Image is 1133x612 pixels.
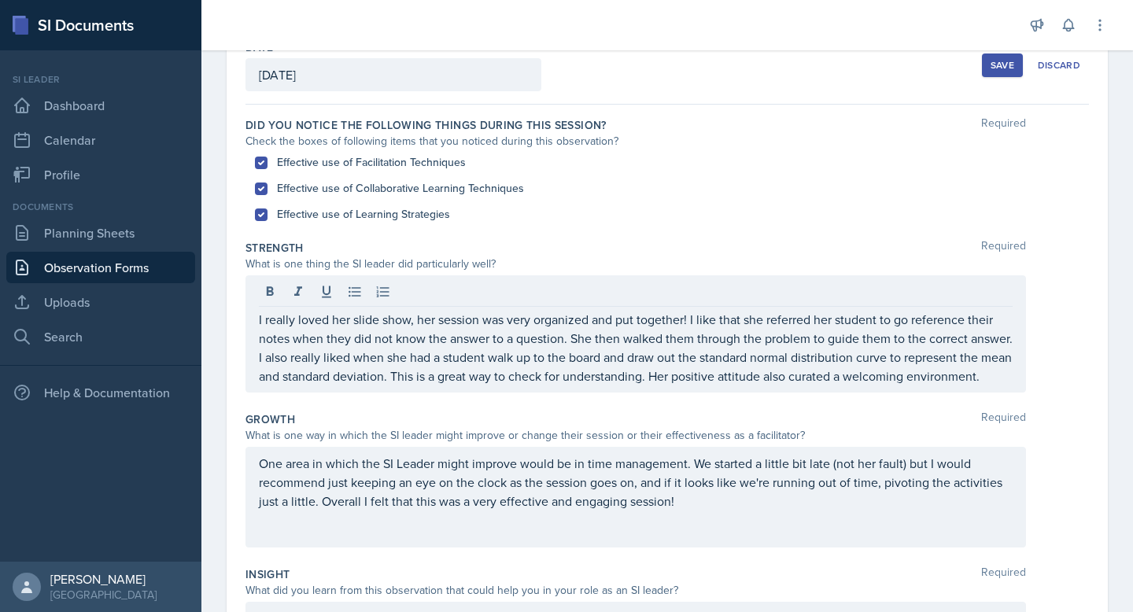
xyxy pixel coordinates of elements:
[6,286,195,318] a: Uploads
[245,117,607,133] label: Did you notice the following things during this session?
[6,200,195,214] div: Documents
[245,133,1026,149] div: Check the boxes of following items that you noticed during this observation?
[6,377,195,408] div: Help & Documentation
[50,587,157,603] div: [GEOGRAPHIC_DATA]
[6,217,195,249] a: Planning Sheets
[245,566,290,582] label: Insight
[259,310,1013,385] p: I really loved her slide show, her session was very organized and put together! I like that she r...
[1038,59,1080,72] div: Discard
[981,240,1026,256] span: Required
[245,256,1026,272] div: What is one thing the SI leader did particularly well?
[245,411,295,427] label: Growth
[6,159,195,190] a: Profile
[981,117,1026,133] span: Required
[6,72,195,87] div: Si leader
[6,321,195,352] a: Search
[50,571,157,587] div: [PERSON_NAME]
[277,154,466,171] label: Effective use of Facilitation Techniques
[981,411,1026,427] span: Required
[277,180,524,197] label: Effective use of Collaborative Learning Techniques
[981,566,1026,582] span: Required
[277,206,450,223] label: Effective use of Learning Strategies
[1029,53,1089,77] button: Discard
[259,454,1013,511] p: One area in which the SI Leader might improve would be in time management. We started a little bi...
[245,240,304,256] label: Strength
[6,90,195,121] a: Dashboard
[982,53,1023,77] button: Save
[6,124,195,156] a: Calendar
[6,252,195,283] a: Observation Forms
[245,582,1026,599] div: What did you learn from this observation that could help you in your role as an SI leader?
[245,427,1026,444] div: What is one way in which the SI leader might improve or change their session or their effectivene...
[991,59,1014,72] div: Save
